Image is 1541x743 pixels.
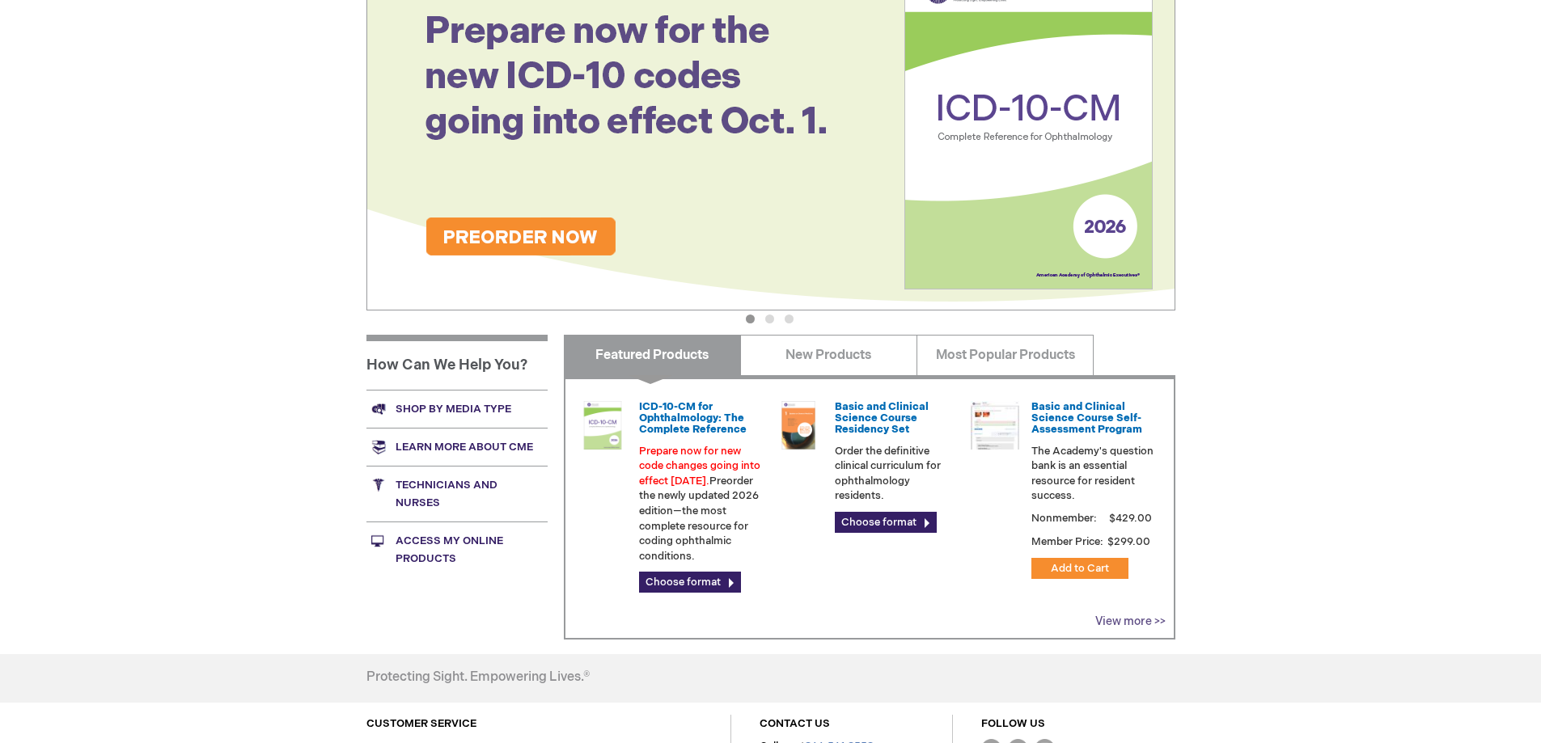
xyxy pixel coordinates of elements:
a: FOLLOW US [981,717,1045,730]
a: View more >> [1095,614,1166,628]
a: Choose format [835,512,937,533]
a: Shop by media type [366,390,548,428]
a: Basic and Clinical Science Course Residency Set [835,400,929,437]
a: Basic and Clinical Science Course Self-Assessment Program [1031,400,1142,437]
img: bcscself_20.jpg [971,401,1019,450]
button: 1 of 3 [746,315,755,323]
p: The Academy's question bank is an essential resource for resident success. [1031,444,1154,504]
h4: Protecting Sight. Empowering Lives.® [366,670,590,685]
span: $299.00 [1106,535,1153,548]
p: Preorder the newly updated 2026 edition—the most complete resource for coding ophthalmic conditions. [639,444,762,564]
a: CUSTOMER SERVICE [366,717,476,730]
span: Add to Cart [1051,562,1109,575]
font: Prepare now for new code changes going into effect [DATE]. [639,445,760,488]
img: 0120008u_42.png [578,401,627,450]
a: Featured Products [564,335,741,375]
a: ICD-10-CM for Ophthalmology: The Complete Reference [639,400,747,437]
p: Order the definitive clinical curriculum for ophthalmology residents. [835,444,958,504]
img: 02850963u_47.png [774,401,823,450]
span: $429.00 [1107,512,1154,525]
button: Add to Cart [1031,558,1128,579]
a: Most Popular Products [917,335,1094,375]
a: Technicians and nurses [366,466,548,521]
a: Choose format [639,572,741,593]
a: Learn more about CME [366,428,548,466]
a: CONTACT US [760,717,830,730]
h1: How Can We Help You? [366,335,548,390]
button: 3 of 3 [785,315,794,323]
strong: Nonmember: [1031,509,1097,529]
a: Access My Online Products [366,521,548,577]
strong: Member Price: [1031,535,1103,548]
a: New Products [740,335,917,375]
button: 2 of 3 [765,315,774,323]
